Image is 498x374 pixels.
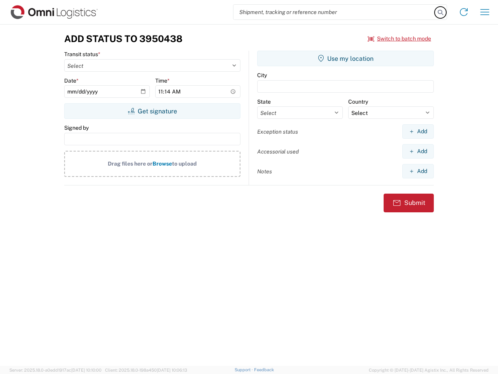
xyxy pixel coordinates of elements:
[64,103,240,119] button: Get signature
[172,161,197,167] span: to upload
[64,77,79,84] label: Date
[257,148,299,155] label: Accessorial used
[368,32,431,45] button: Switch to batch mode
[369,367,489,374] span: Copyright © [DATE]-[DATE] Agistix Inc., All Rights Reserved
[402,164,434,178] button: Add
[235,367,254,372] a: Support
[233,5,435,19] input: Shipment, tracking or reference number
[153,161,172,167] span: Browse
[64,124,89,131] label: Signed by
[257,128,298,135] label: Exception status
[157,368,187,372] span: [DATE] 10:06:13
[257,51,434,66] button: Use my location
[257,98,271,105] label: State
[64,51,100,58] label: Transit status
[402,124,434,139] button: Add
[402,144,434,159] button: Add
[155,77,170,84] label: Time
[384,194,434,212] button: Submit
[64,33,182,44] h3: Add Status to 3950438
[254,367,274,372] a: Feedback
[108,161,153,167] span: Drag files here or
[257,72,267,79] label: City
[348,98,368,105] label: Country
[71,368,102,372] span: [DATE] 10:10:00
[105,368,187,372] span: Client: 2025.18.0-198a450
[257,168,272,175] label: Notes
[9,368,102,372] span: Server: 2025.18.0-a0edd1917ac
